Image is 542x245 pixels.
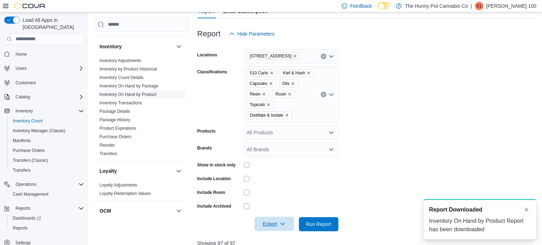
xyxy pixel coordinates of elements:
button: Open list of options [329,54,334,59]
button: Inventory Manager (Classic) [7,126,87,136]
p: [PERSON_NAME] 100 [486,2,536,10]
span: Oils [279,80,299,87]
span: Manifests [10,136,84,145]
button: Operations [1,179,87,189]
h3: Loyalty [100,167,117,174]
span: Transfers (Classic) [13,158,48,163]
label: Show in stock only [197,162,236,168]
button: Export [254,217,294,231]
button: Remove Distillate & Isolate from selection in this group [285,113,289,117]
span: Customers [16,80,36,86]
span: Topicals [250,101,265,108]
span: Distillate & Isolate [250,112,283,119]
button: OCM [175,207,183,215]
span: Home [13,50,84,59]
span: 400 Pacific Ave [247,52,301,60]
button: OCM [100,207,173,214]
button: Remove Topicals from selection in this group [266,103,271,107]
span: Package Details [100,109,130,114]
a: Home [13,50,30,59]
button: Open list of options [329,92,334,97]
button: Users [13,64,29,73]
p: | [471,2,472,10]
span: 510 Carts [250,69,268,76]
span: Capsules [247,80,276,87]
input: Dark Mode [378,2,392,10]
span: Package History [100,117,130,123]
span: Cash Management [10,190,84,198]
button: Reports [1,203,87,213]
span: Reports [13,204,84,213]
span: 510 Carts [247,69,277,77]
button: Inventory [175,42,183,51]
span: Inventory [13,107,84,115]
span: Export [259,217,290,231]
label: Include Archived [197,203,231,209]
button: Remove Capsules from selection in this group [269,81,273,86]
button: Purchase Orders [7,146,87,155]
button: Catalog [1,92,87,102]
a: Dashboards [7,213,87,223]
label: Brands [197,145,212,151]
span: Inventory [16,108,33,114]
span: Dashboards [10,214,84,222]
a: Manifests [10,136,34,145]
a: Customers [13,79,39,87]
button: Loyalty [175,167,183,175]
span: Cash Management [13,191,48,197]
a: Purchase Orders [10,146,48,155]
span: Reports [13,225,28,231]
a: Inventory Count Details [100,75,144,80]
span: Transfers [100,151,117,157]
span: S1 [476,2,482,10]
button: Transfers [7,165,87,175]
a: Product Expirations [100,126,136,131]
button: Remove Oils from selection in this group [291,81,295,86]
span: Operations [13,180,84,189]
span: Catalog [16,94,30,100]
span: Users [13,64,84,73]
span: Resin [247,90,270,98]
a: Inventory On Hand by Product [100,92,156,97]
a: Transfers (Classic) [10,156,51,165]
span: Users [16,66,26,71]
button: Run Report [299,217,338,231]
span: Load All Apps in [GEOGRAPHIC_DATA] [20,17,84,31]
button: Cash Management [7,189,87,199]
span: Purchase Orders [10,146,84,155]
span: Inventory On Hand by Package [100,83,158,89]
a: Cash Management [10,190,51,198]
a: Loyalty Adjustments [100,183,137,188]
div: Notification [429,206,531,214]
button: Dismiss toast [522,206,531,214]
a: Transfers [100,151,117,156]
button: Inventory [100,43,173,50]
span: Home [16,51,27,57]
span: Inventory Count Details [100,75,144,80]
span: Oils [282,80,290,87]
a: Inventory Count [10,117,46,125]
label: Include Room [197,190,225,195]
button: Loyalty [100,167,173,174]
div: Sarah 100 [475,2,483,10]
button: Inventory [13,107,36,115]
label: Classifications [197,69,227,75]
a: Reorder [100,143,115,148]
button: Remove 510 Carts from selection in this group [270,71,274,75]
span: Purchase Orders [13,148,45,153]
span: Inventory Adjustments [100,58,141,63]
div: Inventory On Hand by Product Report has been downloaded [429,217,531,234]
span: Kief & Hash [283,69,305,76]
span: Inventory Manager (Classic) [10,127,84,135]
a: Purchase Orders [100,134,132,139]
a: Package History [100,117,130,122]
button: Catalog [13,93,33,101]
a: Transfers [10,166,33,174]
span: [STREET_ADDRESS] [250,53,292,60]
span: Report Downloaded [429,206,482,214]
span: Resin [250,91,261,98]
span: Transfers [10,166,84,174]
